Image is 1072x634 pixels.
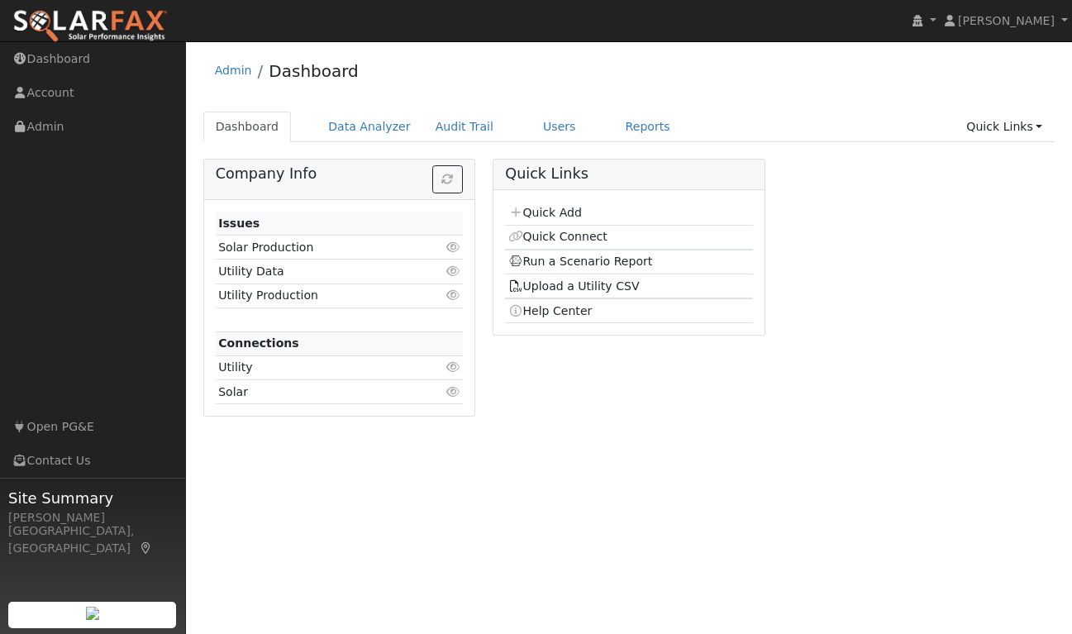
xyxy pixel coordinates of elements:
div: [GEOGRAPHIC_DATA], [GEOGRAPHIC_DATA] [8,522,177,557]
a: Audit Trail [423,112,506,142]
a: Data Analyzer [316,112,423,142]
td: Utility Data [216,260,423,284]
a: Quick Links [954,112,1055,142]
td: Solar [216,380,423,404]
img: SolarFax [12,9,168,44]
a: Users [531,112,588,142]
strong: Issues [218,217,260,230]
div: [PERSON_NAME] [8,509,177,527]
h5: Quick Links [505,165,752,183]
i: Click to view [445,289,460,301]
i: Click to view [445,265,460,277]
h5: Company Info [216,165,463,183]
i: Click to view [445,241,460,253]
img: retrieve [86,607,99,620]
td: Utility [216,355,423,379]
span: [PERSON_NAME] [958,14,1055,27]
a: Upload a Utility CSV [508,279,640,293]
a: Help Center [508,304,593,317]
strong: Connections [218,336,299,350]
a: Quick Add [508,206,582,219]
a: Reports [613,112,683,142]
i: Click to view [445,361,460,373]
span: Site Summary [8,487,177,509]
a: Dashboard [203,112,292,142]
a: Dashboard [269,61,359,81]
a: Run a Scenario Report [508,255,653,268]
td: Utility Production [216,284,423,307]
td: Solar Production [216,236,423,260]
i: Click to view [445,386,460,398]
a: Quick Connect [508,230,607,243]
a: Admin [215,64,252,77]
a: Map [139,541,154,555]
